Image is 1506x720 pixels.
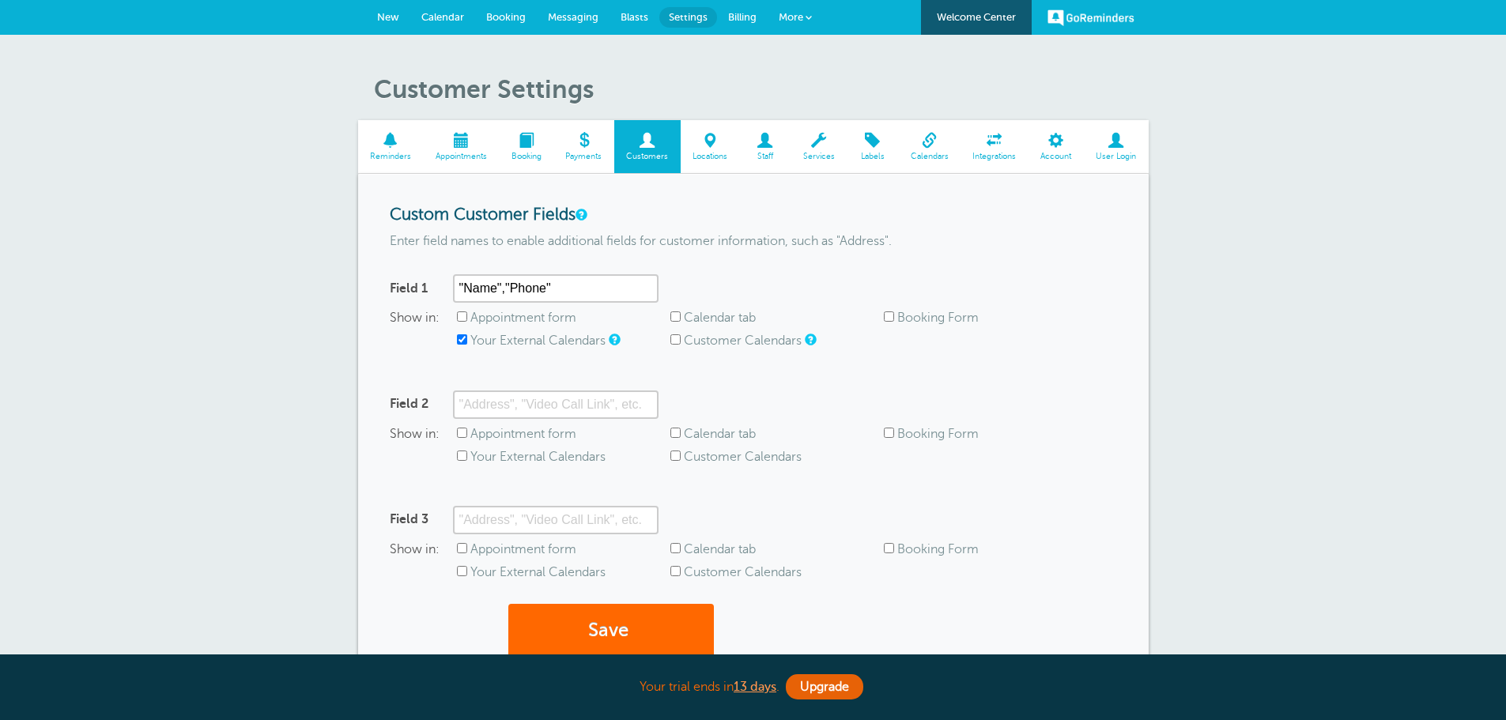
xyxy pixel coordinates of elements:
[390,427,457,458] span: Show in:
[358,670,1149,704] div: Your trial ends in .
[486,11,526,23] span: Booking
[453,506,659,534] input: "Address", "Video Call Link", etc.
[684,427,756,441] label: Calendar tab
[470,427,576,441] label: Appointment form
[898,120,961,173] a: Calendars
[961,120,1029,173] a: Integrations
[366,152,416,161] span: Reminders
[728,11,757,23] span: Billing
[470,450,606,464] label: Your External Calendars
[470,542,576,556] label: Appointment form
[684,565,802,579] label: Customer Calendars
[553,120,614,173] a: Payments
[358,120,424,173] a: Reminders
[684,334,802,348] label: Customer Calendars
[897,542,979,556] label: Booking Form
[576,209,585,220] a: Custom fields allow you to create additional Customer fields. For example, you could create an Ad...
[855,152,890,161] span: Labels
[431,152,491,161] span: Appointments
[1036,152,1076,161] span: Account
[805,334,814,345] a: Whether or not to show in your customer's external calendars, if they use the add to calendar lin...
[659,7,717,28] a: Settings
[390,512,428,527] label: Field 3
[423,120,499,173] a: Appointments
[747,152,783,161] span: Staff
[1092,152,1141,161] span: User Login
[968,152,1021,161] span: Integrations
[390,311,457,342] span: Show in:
[739,120,791,173] a: Staff
[548,11,598,23] span: Messaging
[1029,120,1084,173] a: Account
[906,152,953,161] span: Calendars
[470,565,606,579] label: Your External Calendars
[470,334,606,348] label: Your External Calendars
[684,542,756,556] label: Calendar tab
[621,11,648,23] span: Blasts
[374,74,1149,104] h1: Customer Settings
[390,281,428,296] label: Field 1
[390,234,1117,249] p: Enter field names to enable additional fields for customer information, such as "Address".
[1084,120,1149,173] a: User Login
[499,120,553,173] a: Booking
[390,542,457,574] span: Show in:
[622,152,673,161] span: Customers
[689,152,732,161] span: Locations
[453,390,659,419] input: "Address", "Video Call Link", etc.
[734,680,776,694] a: 13 days
[470,311,576,325] label: Appointment form
[897,311,979,325] label: Booking Form
[507,152,545,161] span: Booking
[684,450,802,464] label: Customer Calendars
[390,205,1117,225] h3: Custom Customer Fields
[669,11,708,23] span: Settings
[421,11,464,23] span: Calendar
[779,11,803,23] span: More
[609,334,618,345] a: Whether or not to show in your external calendars that you have setup under Settings > Calendar, ...
[847,120,898,173] a: Labels
[508,604,714,658] button: Save
[786,674,863,699] a: Upgrade
[681,120,740,173] a: Locations
[798,152,839,161] span: Services
[684,311,756,325] label: Calendar tab
[390,397,428,412] label: Field 2
[453,274,659,303] input: "Address", "Video Call Link", etc.
[791,120,847,173] a: Services
[561,152,606,161] span: Payments
[897,427,979,441] label: Booking Form
[377,11,399,23] span: New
